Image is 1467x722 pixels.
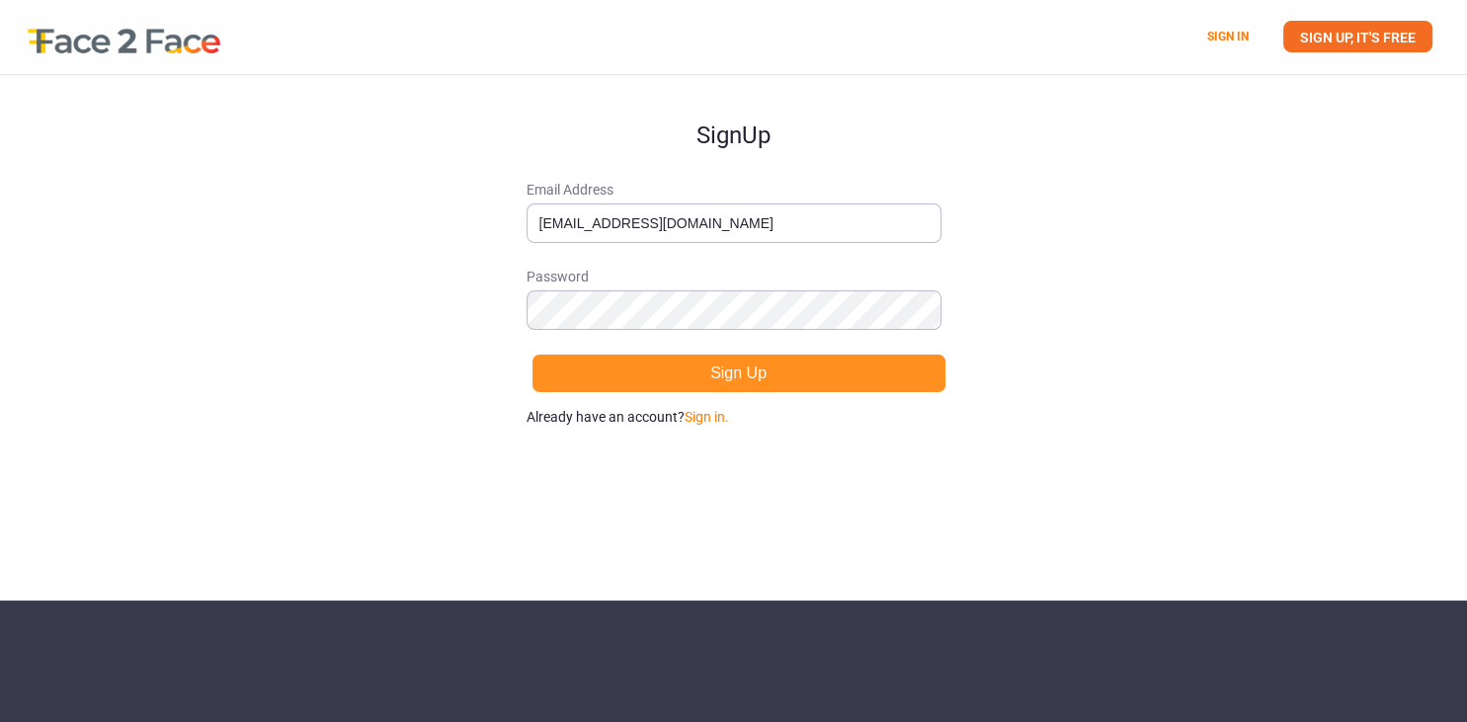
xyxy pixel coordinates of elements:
[527,75,941,148] h1: Sign Up
[527,203,941,243] input: Email Address
[1283,21,1432,52] a: SIGN UP, IT'S FREE
[527,180,941,200] span: Email Address
[527,290,941,330] input: Password
[527,407,941,427] p: Already have an account?
[1207,30,1249,43] a: SIGN IN
[527,267,941,286] span: Password
[685,409,729,425] a: Sign in.
[531,354,946,393] button: Sign Up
